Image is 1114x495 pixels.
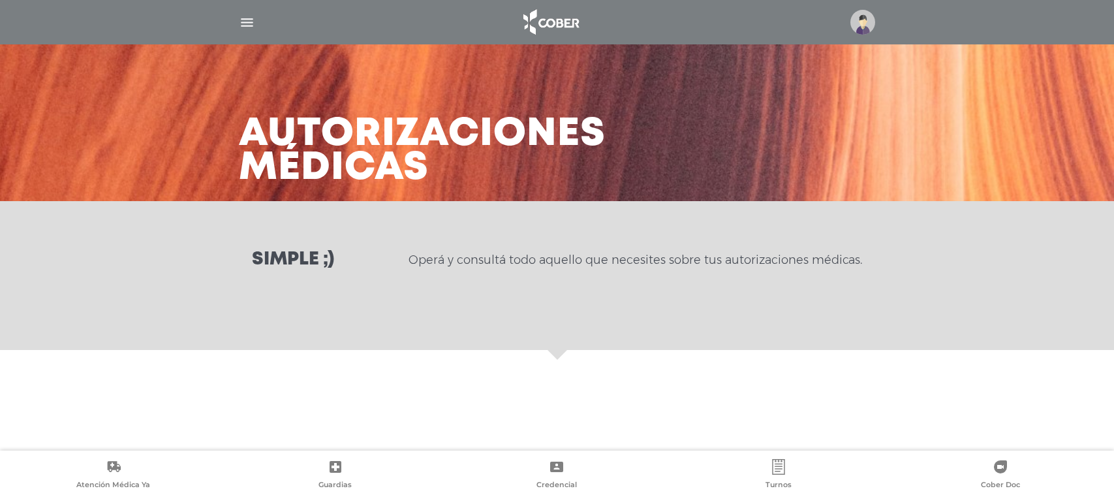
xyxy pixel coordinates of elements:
[252,251,334,269] h3: Simple ;)
[239,118,606,185] h3: Autorizaciones médicas
[536,480,577,492] span: Credencial
[850,10,875,35] img: profile-placeholder.svg
[409,252,862,268] p: Operá y consultá todo aquello que necesites sobre tus autorizaciones médicas.
[76,480,150,492] span: Atención Médica Ya
[890,459,1111,492] a: Cober Doc
[239,14,255,31] img: Cober_menu-lines-white.svg
[516,7,585,38] img: logo_cober_home-white.png
[766,480,792,492] span: Turnos
[668,459,890,492] a: Turnos
[3,459,224,492] a: Atención Médica Ya
[446,459,668,492] a: Credencial
[981,480,1020,492] span: Cober Doc
[318,480,352,492] span: Guardias
[224,459,446,492] a: Guardias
